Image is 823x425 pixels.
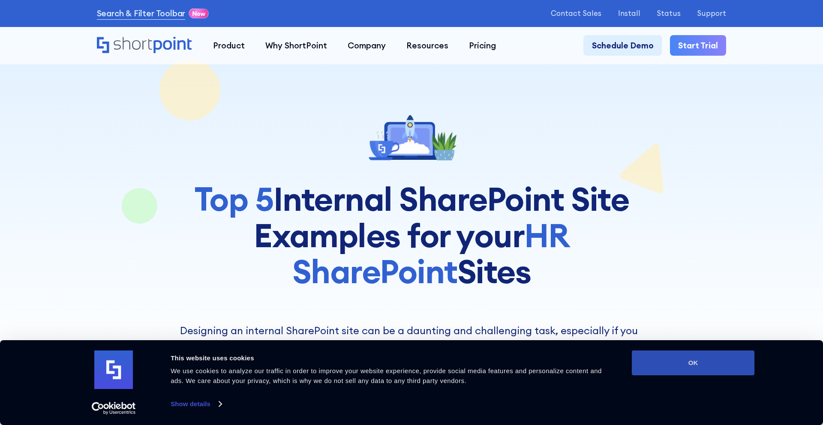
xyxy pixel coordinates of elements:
img: logo [94,350,133,389]
span: We use cookies to analyze our traffic in order to improve your website experience, provide social... [171,367,602,384]
a: Home [97,37,192,55]
div: Resources [406,39,448,52]
span: Top 5 [194,178,273,220]
a: Schedule Demo [583,35,661,56]
a: Install [618,9,640,18]
div: Pricing [469,39,496,52]
div: Product [213,39,245,52]
a: Show details [171,398,221,410]
a: Company [337,35,396,56]
div: Why ShortPoint [265,39,327,52]
button: OK [632,350,754,375]
a: Usercentrics Cookiebot - opens in a new window [76,402,151,415]
a: Support [697,9,726,18]
h1: Internal SharePoint Site Examples for your Sites [180,181,643,289]
a: Product [203,35,255,56]
a: Why ShortPoint [255,35,337,56]
iframe: Chat Widget [669,326,823,425]
a: Contact Sales [551,9,601,18]
a: Resources [396,35,459,56]
a: Search & Filter Toolbar [97,7,186,20]
span: HR SharePoint [292,214,569,292]
div: This website uses cookies [171,353,613,363]
a: Start Trial [670,35,726,56]
a: Status [657,9,681,18]
div: Company [348,39,386,52]
a: Pricing [459,35,506,56]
